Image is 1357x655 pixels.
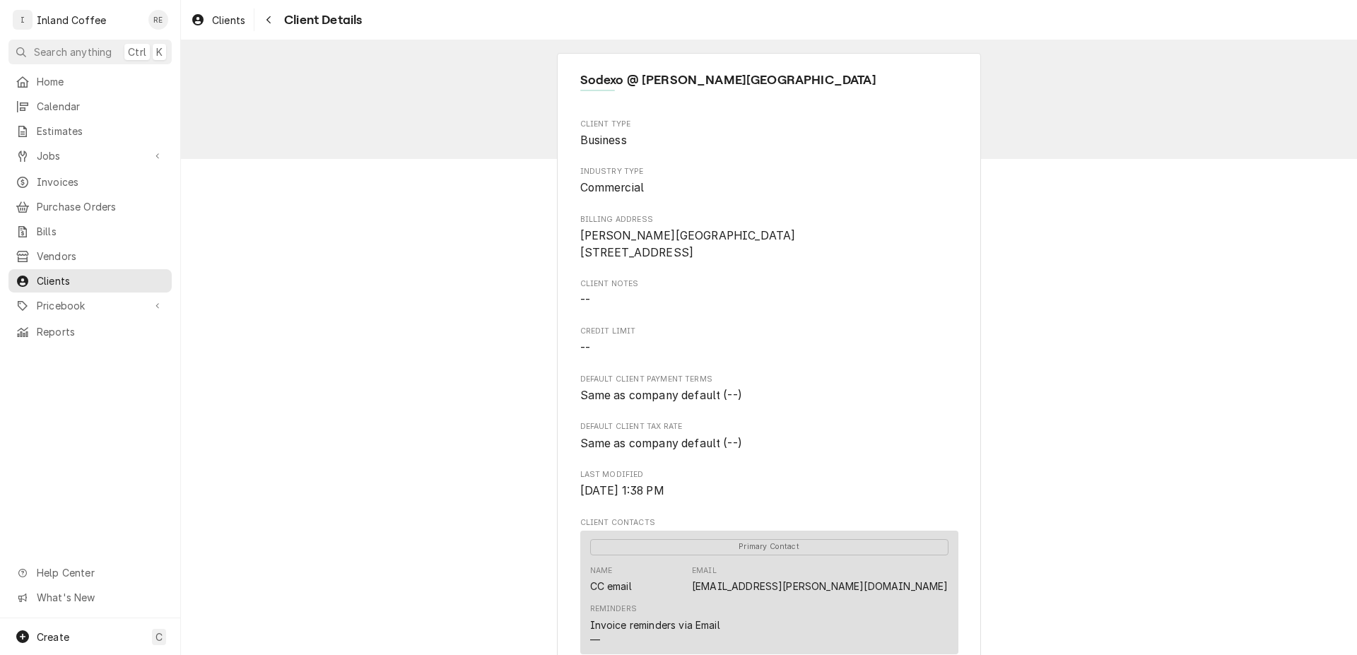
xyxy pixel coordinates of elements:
[185,8,251,32] a: Clients
[37,298,143,313] span: Pricebook
[37,224,165,239] span: Bills
[37,199,165,214] span: Purchase Orders
[580,469,958,480] span: Last Modified
[37,249,165,264] span: Vendors
[580,214,958,225] span: Billing Address
[590,632,600,647] div: —
[37,631,69,643] span: Create
[13,10,33,30] div: I
[692,565,948,594] div: Email
[580,166,958,196] div: Industry Type
[580,278,958,290] span: Client Notes
[8,269,172,293] a: Clients
[580,326,958,337] span: Credit Limit
[580,292,958,309] span: Client Notes
[148,10,168,30] div: Ruth Easley's Avatar
[580,166,958,177] span: Industry Type
[8,144,172,167] a: Go to Jobs
[590,603,720,647] div: Reminders
[8,244,172,268] a: Vendors
[128,45,146,59] span: Ctrl
[280,11,362,30] span: Client Details
[580,229,796,259] span: [PERSON_NAME][GEOGRAPHIC_DATA] [STREET_ADDRESS]
[13,10,33,30] div: Inland Coffee's Avatar
[590,579,632,594] div: CC email
[37,273,165,288] span: Clients
[580,228,958,261] span: Billing Address
[590,565,613,577] div: Name
[580,389,742,402] span: Same as company default (--)
[37,13,106,28] div: Inland Coffee
[156,45,163,59] span: K
[155,630,163,644] span: C
[580,469,958,500] div: Last Modified
[257,8,280,31] button: Navigate back
[580,340,958,357] span: Credit Limit
[580,326,958,356] div: Credit Limit
[590,565,632,594] div: Name
[580,179,958,196] span: Industry Type
[8,586,172,609] a: Go to What's New
[692,565,717,577] div: Email
[8,561,172,584] a: Go to Help Center
[8,220,172,243] a: Bills
[580,181,645,194] span: Commercial
[580,517,958,529] span: Client Contacts
[580,531,958,654] div: Contact
[8,294,172,317] a: Go to Pricebook
[580,421,958,432] span: Default Client Tax Rate
[580,119,958,130] span: Client Type
[580,437,742,450] span: Same as company default (--)
[590,603,637,615] div: Reminders
[580,435,958,452] span: Default Client Tax Rate
[580,341,590,355] span: --
[580,71,958,101] div: Client Information
[590,538,948,555] div: Primary
[580,132,958,149] span: Client Type
[580,483,958,500] span: Last Modified
[692,580,948,592] a: [EMAIL_ADDRESS][PERSON_NAME][DOMAIN_NAME]
[37,175,165,189] span: Invoices
[580,374,958,404] div: Default Client Payment Terms
[37,74,165,89] span: Home
[37,124,165,138] span: Estimates
[8,40,172,64] button: Search anythingCtrlK
[8,70,172,93] a: Home
[580,214,958,261] div: Billing Address
[580,71,958,90] span: Name
[148,10,168,30] div: RE
[8,95,172,118] a: Calendar
[8,320,172,343] a: Reports
[580,119,958,149] div: Client Type
[212,13,245,28] span: Clients
[37,324,165,339] span: Reports
[580,293,590,307] span: --
[8,170,172,194] a: Invoices
[580,421,958,452] div: Default Client Tax Rate
[580,484,664,497] span: [DATE] 1:38 PM
[37,565,163,580] span: Help Center
[580,278,958,309] div: Client Notes
[37,148,143,163] span: Jobs
[590,618,720,632] div: Invoice reminders via Email
[8,119,172,143] a: Estimates
[590,539,948,555] span: Primary Contact
[580,387,958,404] span: Default Client Payment Terms
[37,99,165,114] span: Calendar
[580,134,627,147] span: Business
[580,374,958,385] span: Default Client Payment Terms
[8,195,172,218] a: Purchase Orders
[34,45,112,59] span: Search anything
[37,590,163,605] span: What's New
